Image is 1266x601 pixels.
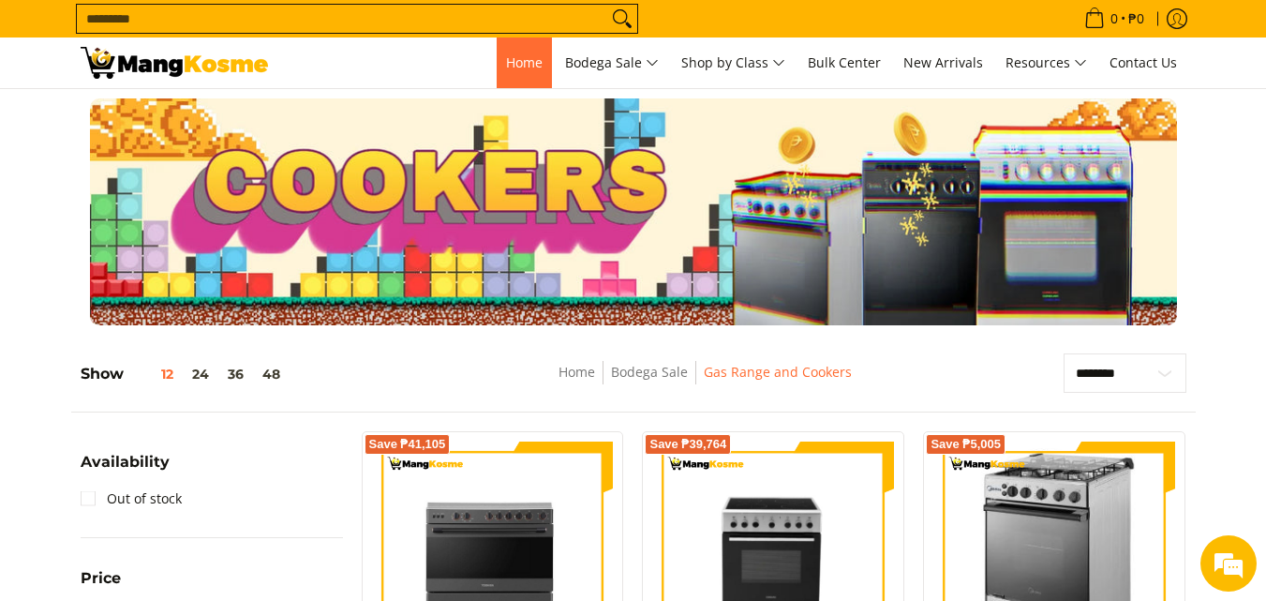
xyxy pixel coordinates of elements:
a: Bulk Center [798,38,890,88]
a: New Arrivals [894,38,992,88]
span: Bodega Sale [565,52,659,75]
div: Minimize live chat window [307,9,352,54]
a: Resources [996,38,1096,88]
span: Contact Us [1110,53,1177,71]
span: Save ₱41,105 [369,439,446,450]
a: Bodega Sale [556,38,668,88]
span: Save ₱39,764 [649,439,726,450]
span: 0 [1108,12,1121,25]
span: Resources [1005,52,1087,75]
h5: Show [81,365,290,383]
button: 12 [124,367,183,382]
span: ₱0 [1125,12,1147,25]
a: Out of stock [81,484,182,514]
span: We're online! [109,181,259,370]
span: Save ₱5,005 [931,439,1001,450]
button: Search [607,5,637,33]
a: Bodega Sale [611,363,688,381]
div: Chat with us now [97,105,315,129]
a: Home [497,38,552,88]
span: Availability [81,455,170,470]
a: Shop by Class [672,38,795,88]
span: Bulk Center [808,53,881,71]
textarea: Type your message and hit 'Enter' [9,401,357,467]
nav: Main Menu [287,38,1186,88]
span: Home [506,53,543,71]
span: New Arrivals [903,53,983,71]
summary: Open [81,571,121,600]
a: Contact Us [1100,38,1186,88]
span: • [1079,8,1150,29]
nav: Breadcrumbs [429,361,981,403]
a: Home [559,363,595,381]
img: Gas Cookers &amp; Rangehood l Mang Kosme: Home Appliances Warehouse Sale [81,47,268,79]
button: 24 [183,367,218,382]
a: Gas Range and Cookers [704,363,852,381]
summary: Open [81,455,170,484]
span: Price [81,571,121,586]
span: Shop by Class [681,52,785,75]
button: 48 [253,367,290,382]
button: 36 [218,367,253,382]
